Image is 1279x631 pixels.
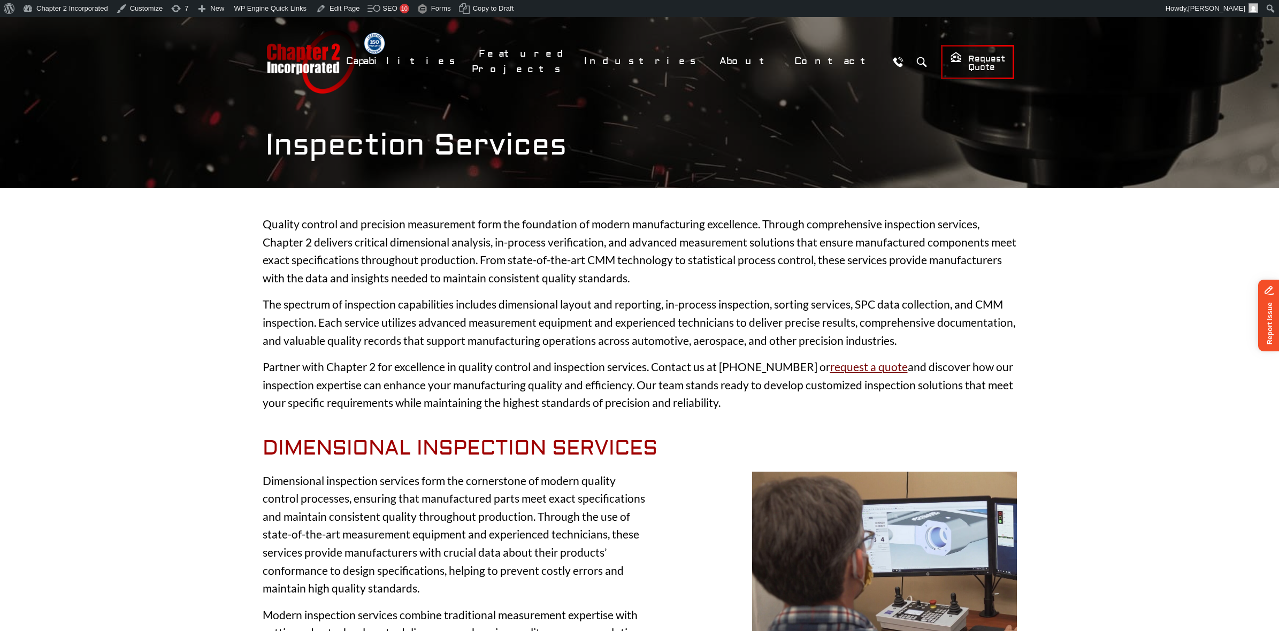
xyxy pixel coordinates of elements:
a: request a quote [830,360,908,373]
p: Quality control and precision measurement form the foundation of modern manufacturing excellence.... [263,215,1017,287]
button: Search [912,52,932,72]
span: [PERSON_NAME] [1188,4,1245,12]
p: The spectrum of inspection capabilities includes dimensional layout and reporting, in-process ins... [263,295,1017,349]
a: Request Quote [941,45,1014,79]
a: Featured Projects [472,42,572,81]
span: Request Quote [950,51,1005,73]
h1: Inspection Services [265,127,1014,163]
a: Call Us [889,52,908,72]
h2: Dimensional Inspection Services [263,436,1017,461]
p: Dimensional inspection services form the cornerstone of modern quality control processes, ensurin... [263,472,648,597]
a: Contact [787,50,883,73]
p: Partner with Chapter 2 for excellence in quality control and inspection services. Contact us at [... [263,358,1017,412]
a: Industries [577,50,707,73]
div: 10 [400,4,409,13]
a: About [713,50,782,73]
a: Chapter 2 Incorporated [265,30,356,94]
a: Capabilities [339,50,466,73]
